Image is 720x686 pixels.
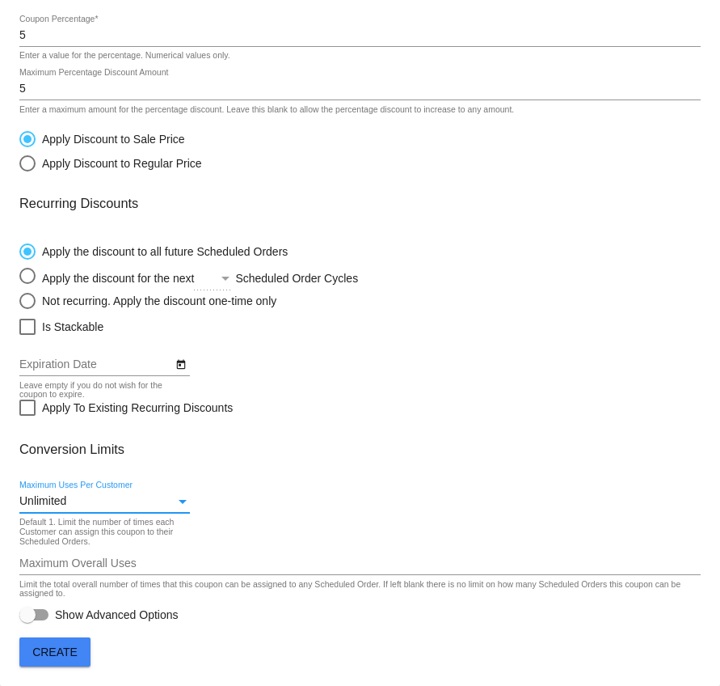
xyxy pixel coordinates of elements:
div: Apply Discount to Sale Price [36,133,185,146]
span: Unlimited [19,494,66,507]
div: Leave empty if you do not wish for the coupon to expire. [19,381,181,400]
mat-radio-group: Select an option [19,123,202,171]
div: Apply the discount to all future Scheduled Orders [36,245,288,258]
input: Maximum Overall Uses [19,557,701,570]
h3: Recurring Discounts [19,196,701,211]
div: Limit the total overall number of times that this coupon can be assigned to any Scheduled Order. ... [19,580,693,599]
span: Is Stackable [42,317,103,337]
div: Default 1. Limit the number of times each Customer can assign this coupon to their Scheduled Orders. [19,518,181,546]
span: Show Advanced Options [55,607,179,623]
mat-radio-group: Select an option [19,235,465,309]
input: Coupon Percentage [19,29,701,42]
span: Apply To Existing Recurring Discounts [42,398,233,417]
span: Create [32,646,78,658]
div: Apply Discount to Regular Price [36,157,202,170]
div: Not recurring. Apply the discount one-time only [36,294,276,307]
div: Enter a maximum amount for the percentage discount. Leave this blank to allow the percentage disc... [19,105,514,115]
div: Apply the discount for the next Scheduled Order Cycles [36,268,465,285]
button: Create [19,637,91,667]
button: Open calendar [173,355,190,372]
input: Expiration Date [19,358,173,371]
input: Maximum Percentage Discount Amount [19,83,701,95]
h3: Conversion Limits [19,442,701,457]
div: Enter a value for the percentage. Numerical values only. [19,51,230,61]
